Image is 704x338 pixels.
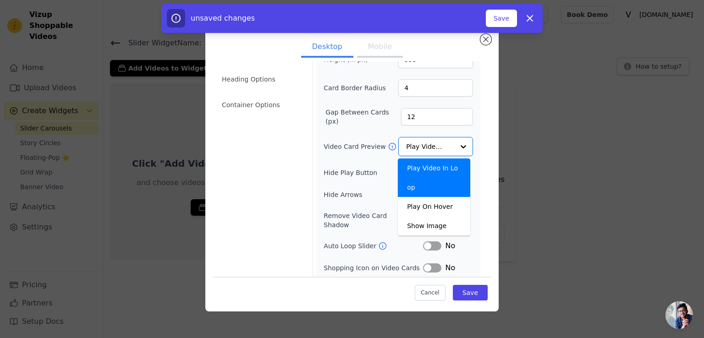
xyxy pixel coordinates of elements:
[324,83,386,93] label: Card Border Radius
[324,263,423,273] label: Shopping Icon on Video Cards
[324,211,414,229] label: Remove Video Card Shadow
[357,38,403,58] button: Mobile
[486,10,517,27] button: Save
[216,70,307,88] li: Heading Options
[665,301,693,329] a: Open chat
[325,108,401,126] label: Gap Between Cards (px)
[398,216,470,235] div: Show Image
[216,96,307,114] li: Container Options
[480,34,491,45] button: Close modal
[415,285,445,300] button: Cancel
[445,240,455,251] span: No
[398,158,470,197] div: Play Video In Loop
[398,197,470,216] div: Play On Hover
[324,142,387,151] label: Video Card Preview
[301,38,353,58] button: Desktop
[324,168,423,177] label: Hide Play Button
[324,190,423,199] label: Hide Arrows
[445,262,455,273] span: No
[324,241,378,251] label: Auto Loop Slider
[453,285,488,300] button: Save
[191,14,255,22] span: unsaved changes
